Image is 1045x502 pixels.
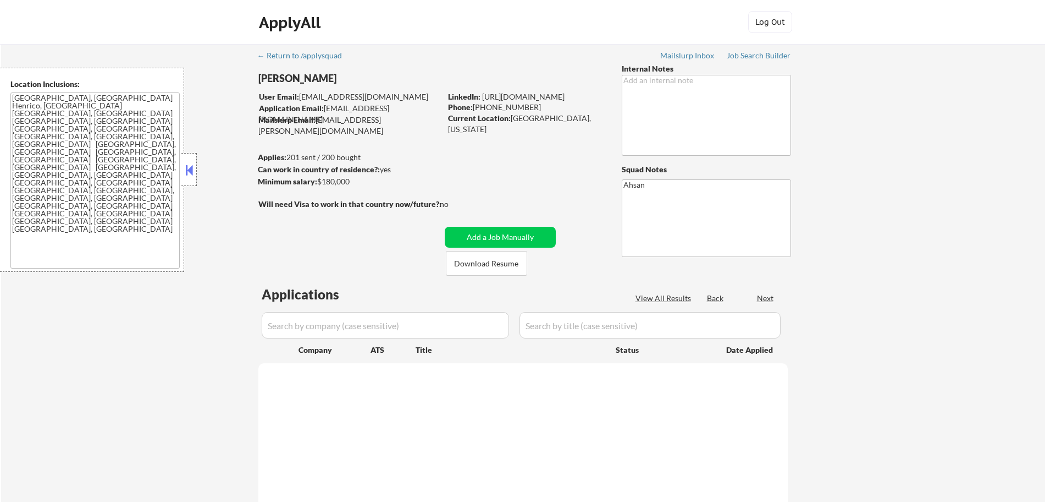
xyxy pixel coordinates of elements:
[371,345,416,356] div: ATS
[748,11,792,33] button: Log Out
[440,199,471,210] div: no
[445,227,556,248] button: Add a Job Manually
[757,293,775,304] div: Next
[258,152,286,162] strong: Applies:
[262,288,371,301] div: Applications
[416,345,605,356] div: Title
[519,312,781,339] input: Search by title (case sensitive)
[262,312,509,339] input: Search by company (case sensitive)
[622,164,791,175] div: Squad Notes
[258,199,441,209] strong: Will need Visa to work in that country now/future?:
[446,251,527,276] button: Download Resume
[448,102,604,113] div: [PHONE_NUMBER]
[727,52,791,59] div: Job Search Builder
[298,345,371,356] div: Company
[257,52,352,59] div: ← Return to /applysquad
[10,79,180,90] div: Location Inclusions:
[448,113,511,123] strong: Current Location:
[448,102,473,112] strong: Phone:
[660,52,715,59] div: Mailslurp Inbox
[259,103,441,124] div: [EMAIL_ADDRESS][DOMAIN_NAME]
[258,164,438,175] div: yes
[257,51,352,62] a: ← Return to /applysquad
[660,51,715,62] a: Mailslurp Inbox
[258,165,380,174] strong: Can work in country of residence?:
[259,91,441,102] div: [EMAIL_ADDRESS][DOMAIN_NAME]
[258,176,441,187] div: $180,000
[259,92,299,101] strong: User Email:
[448,113,604,134] div: [GEOGRAPHIC_DATA], [US_STATE]
[258,115,316,124] strong: Mailslurp Email:
[258,72,484,85] div: [PERSON_NAME]
[259,103,324,113] strong: Application Email:
[635,293,694,304] div: View All Results
[448,92,480,101] strong: LinkedIn:
[726,345,775,356] div: Date Applied
[707,293,725,304] div: Back
[616,340,710,359] div: Status
[727,51,791,62] a: Job Search Builder
[258,177,317,186] strong: Minimum salary:
[622,63,791,74] div: Internal Notes
[258,114,441,136] div: [EMAIL_ADDRESS][PERSON_NAME][DOMAIN_NAME]
[482,92,565,101] a: [URL][DOMAIN_NAME]
[259,13,324,32] div: ApplyAll
[258,152,441,163] div: 201 sent / 200 bought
